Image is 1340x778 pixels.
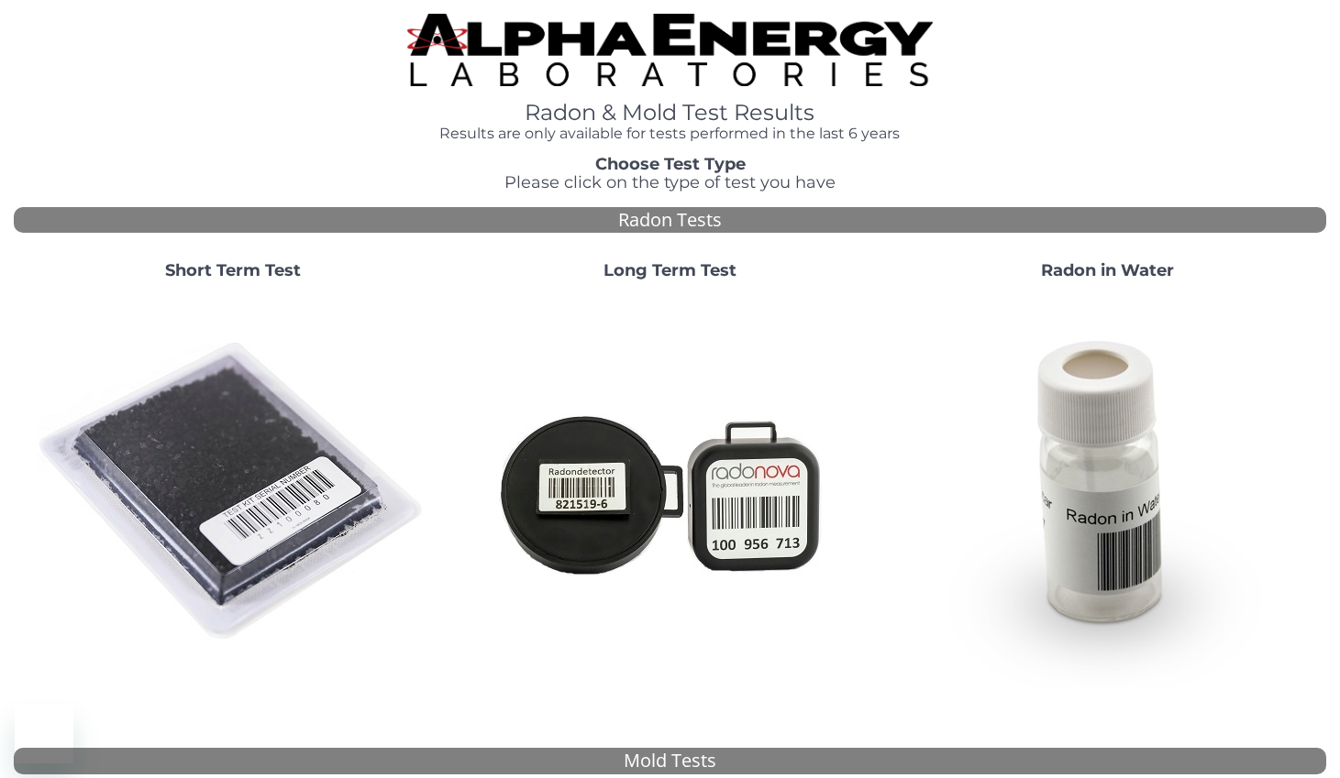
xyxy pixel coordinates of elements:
[473,295,868,689] img: Radtrak2vsRadtrak3.jpg
[911,295,1305,689] img: RadoninWater.jpg
[407,126,932,142] h4: Results are only available for tests performed in the last 6 years
[407,14,932,86] img: TightCrop.jpg
[1041,260,1174,280] strong: Radon in Water
[14,748,1326,774] div: Mold Tests
[604,260,736,280] strong: Long Term Test
[15,705,73,763] iframe: Button to launch messaging window
[407,101,932,125] h1: Radon & Mold Test Results
[595,154,746,174] strong: Choose Test Type
[504,172,836,192] span: Please click on the type of test you have
[14,207,1326,234] div: Radon Tests
[165,260,301,280] strong: Short Term Test
[36,295,430,689] img: ShortTerm.jpg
